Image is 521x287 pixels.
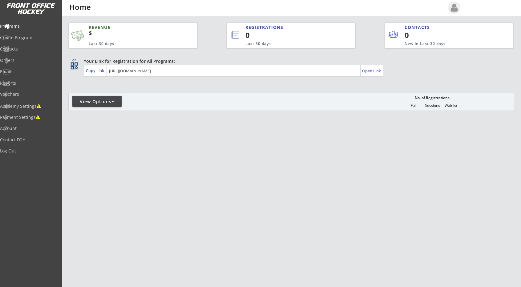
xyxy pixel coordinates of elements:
div: Your Link for Registration for All Programs: [84,58,496,64]
div: 0 [405,30,442,40]
div: Sessions [423,103,442,108]
div: View Options [72,99,122,105]
div: 0 [245,30,335,40]
div: Waitlist [442,103,460,108]
div: qr [70,58,78,62]
sup: $ [89,29,92,37]
button: qr_code [70,61,79,71]
div: REVENUE [89,24,168,30]
div: Last 30 days [89,41,168,46]
div: REGISTRATIONS [245,24,327,30]
div: No. of Registrations [413,96,451,100]
div: Copy Link [86,68,105,73]
div: CONTACTS [405,24,433,30]
a: Open Link [362,67,382,75]
div: Last 30 days [245,41,330,46]
div: Open Link [362,68,382,74]
div: New in Last 30 days [405,41,485,46]
div: Full [405,103,423,108]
